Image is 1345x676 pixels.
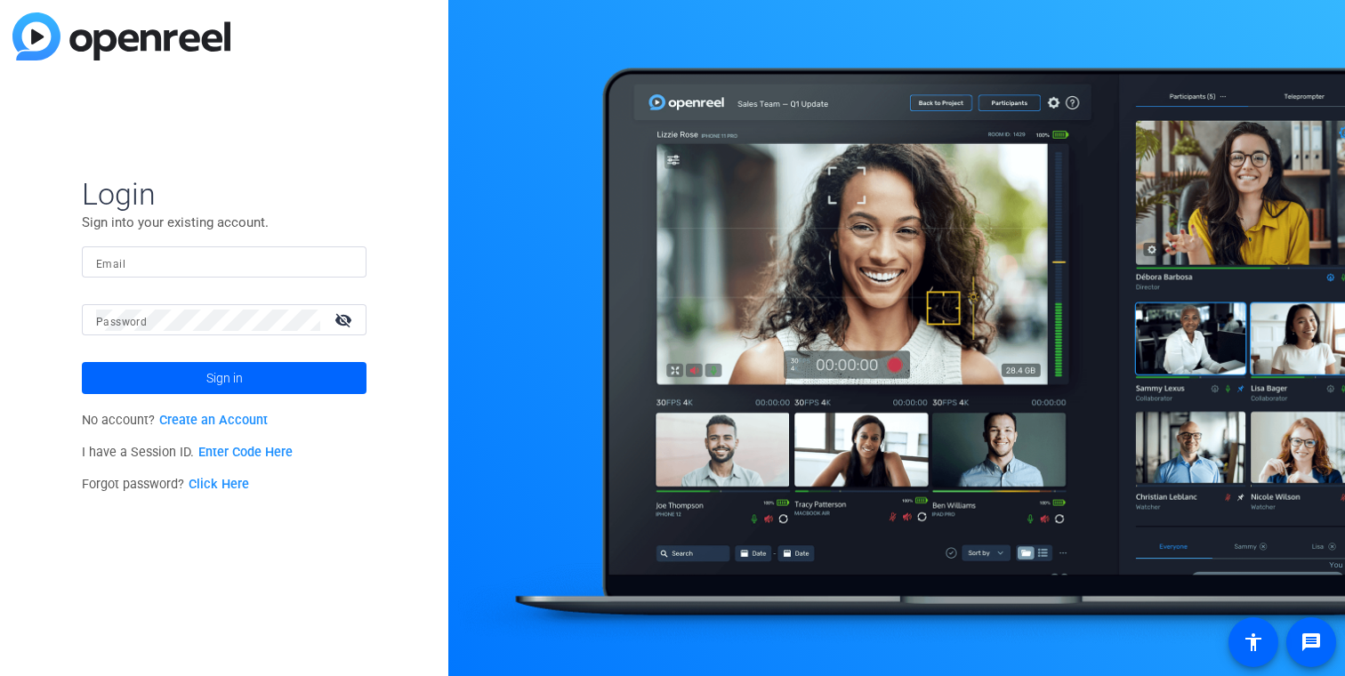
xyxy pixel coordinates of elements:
[96,258,125,270] mat-label: Email
[198,445,293,460] a: Enter Code Here
[82,362,366,394] button: Sign in
[96,316,147,328] mat-label: Password
[82,213,366,232] p: Sign into your existing account.
[324,307,366,333] mat-icon: visibility_off
[206,356,243,400] span: Sign in
[159,413,268,428] a: Create an Account
[12,12,230,60] img: blue-gradient.svg
[1301,632,1322,653] mat-icon: message
[82,477,249,492] span: Forgot password?
[1243,632,1264,653] mat-icon: accessibility
[82,413,268,428] span: No account?
[82,445,293,460] span: I have a Session ID.
[82,175,366,213] span: Login
[96,252,352,273] input: Enter Email Address
[189,477,249,492] a: Click Here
